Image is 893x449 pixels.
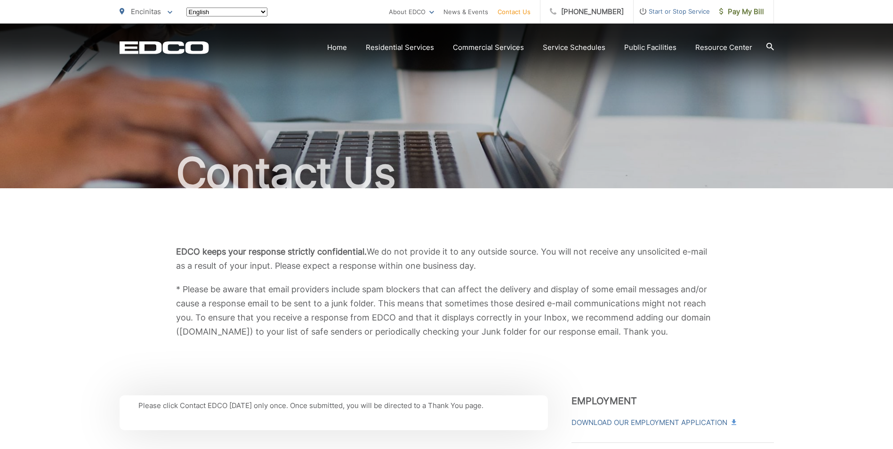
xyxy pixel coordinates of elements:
a: Resource Center [695,42,752,53]
a: Residential Services [366,42,434,53]
p: We do not provide it to any outside source. You will not receive any unsolicited e-mail as a resu... [176,245,717,273]
a: News & Events [443,6,488,17]
a: Download Our Employment Application [571,417,735,428]
h1: Contact Us [120,150,774,197]
a: Service Schedules [543,42,605,53]
a: Contact Us [498,6,531,17]
a: Home [327,42,347,53]
span: Pay My Bill [719,6,764,17]
a: Commercial Services [453,42,524,53]
b: EDCO keeps your response strictly confidential. [176,247,367,257]
span: Encinitas [131,7,161,16]
select: Select a language [186,8,267,16]
a: Public Facilities [624,42,676,53]
p: Please click Contact EDCO [DATE] only once. Once submitted, you will be directed to a Thank You p... [138,400,529,411]
a: About EDCO [389,6,434,17]
a: EDCD logo. Return to the homepage. [120,41,209,54]
p: * Please be aware that email providers include spam blockers that can affect the delivery and dis... [176,282,717,339]
h3: Employment [571,395,774,407]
